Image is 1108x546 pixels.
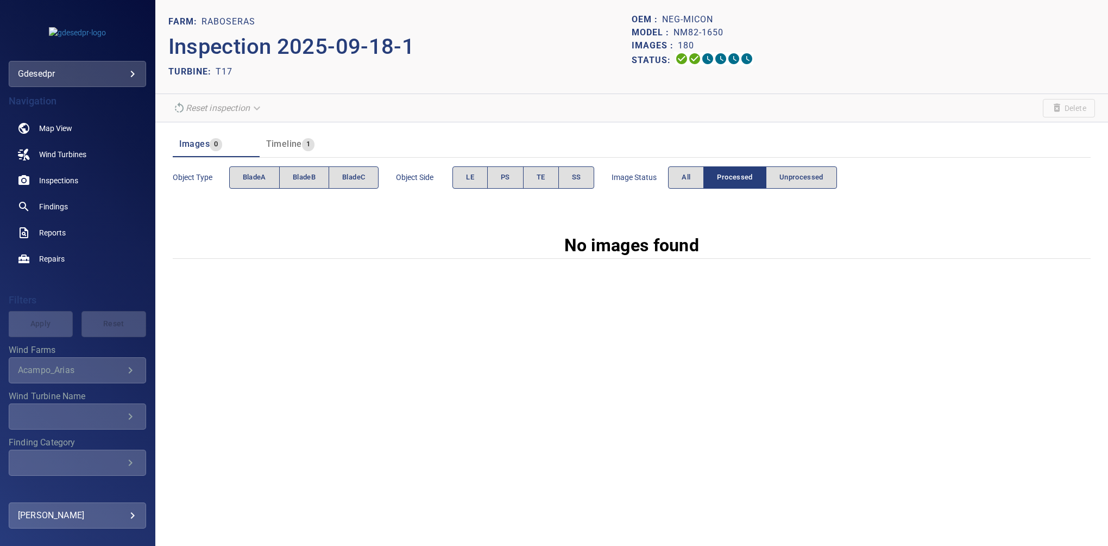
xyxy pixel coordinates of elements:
svg: ML Processing 0% [714,52,727,65]
div: Acampo_Arias [18,365,124,375]
span: Processed [717,171,752,184]
label: Finding Type [9,485,146,493]
span: Unprocessed [779,171,823,184]
h4: Filters [9,295,146,306]
button: PS [487,166,524,189]
div: gdesedpr [18,65,137,83]
a: windturbines noActive [9,141,146,167]
span: 1 [302,138,314,151]
span: TE [537,171,545,184]
div: Finding Category [9,450,146,476]
span: PS [501,171,510,184]
div: Wind Turbine Name [9,404,146,430]
div: [PERSON_NAME] [18,507,137,524]
svg: Uploading 100% [675,52,688,65]
svg: Data Formatted 100% [688,52,701,65]
span: Object Side [396,172,452,183]
span: Wind Turbines [39,149,86,160]
span: Repairs [39,253,65,264]
span: Image Status [612,172,668,183]
span: bladeB [293,171,316,184]
span: LE [466,171,474,184]
a: map noActive [9,115,146,141]
div: Unable to reset the inspection due to your user permissions [168,98,267,117]
p: FARM: [168,15,202,28]
div: objectType [229,166,379,189]
span: All [682,171,690,184]
p: T17 [216,65,232,78]
svg: Matching 0% [727,52,740,65]
svg: Classification 0% [740,52,753,65]
p: OEM : [632,13,662,26]
button: Processed [703,166,766,189]
a: reports noActive [9,220,146,246]
div: Wind Farms [9,357,146,383]
p: Raboseras [202,15,255,28]
p: Status: [632,52,675,68]
label: Wind Farms [9,346,146,355]
span: Timeline [266,139,302,149]
p: Inspection 2025-09-18-1 [168,30,632,63]
button: All [668,166,704,189]
p: No images found [564,232,700,258]
button: Unprocessed [766,166,837,189]
label: Finding Category [9,438,146,447]
span: Unable to delete the inspection due to your user permissions [1043,99,1095,117]
p: NM82-1650 [673,26,723,39]
span: Images [179,139,210,149]
svg: Selecting 0% [701,52,714,65]
span: Map View [39,123,72,134]
em: Reset inspection [186,103,250,113]
button: SS [558,166,595,189]
span: Findings [39,201,68,212]
span: SS [572,171,581,184]
p: 180 [678,39,694,52]
span: Object type [173,172,229,183]
a: inspections noActive [9,167,146,194]
img: gdesedpr-logo [49,27,106,38]
p: NEG-Micon [662,13,713,26]
p: Images : [632,39,678,52]
div: objectSide [452,166,594,189]
button: bladeC [329,166,379,189]
label: Wind Turbine Name [9,392,146,401]
button: TE [523,166,559,189]
span: 0 [210,138,222,151]
span: bladeC [342,171,365,184]
h4: Navigation [9,96,146,107]
span: Inspections [39,175,78,186]
div: imageStatus [668,166,837,189]
div: Reset inspection [168,98,267,117]
div: gdesedpr [9,61,146,87]
a: findings noActive [9,194,146,220]
button: bladeA [229,166,280,189]
span: Reports [39,227,66,238]
p: Model : [632,26,673,39]
p: TURBINE: [168,65,216,78]
span: bladeA [243,171,266,184]
button: bladeB [279,166,329,189]
button: LE [452,166,488,189]
a: repairs noActive [9,246,146,272]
